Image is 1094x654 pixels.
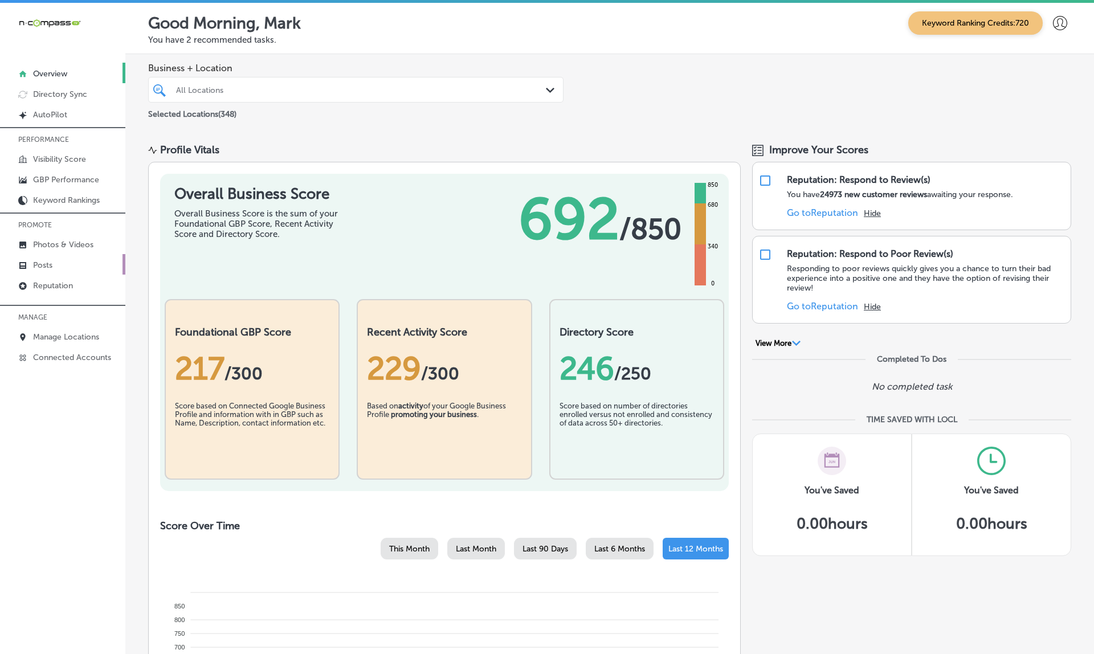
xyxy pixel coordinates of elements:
[877,354,946,364] div: Completed To Dos
[33,175,99,185] p: GBP Performance
[705,242,720,251] div: 340
[33,89,87,99] p: Directory Sync
[148,63,564,73] span: Business + Location
[398,402,423,410] b: activity
[175,402,329,459] div: Score based on Connected Google Business Profile and information with in GBP such as Name, Descri...
[908,11,1043,35] span: Keyword Ranking Credits: 720
[614,363,651,384] span: /250
[148,14,301,32] p: Good Morning, Mark
[174,630,185,637] tspan: 750
[594,544,645,554] span: Last 6 Months
[560,350,714,387] div: 246
[33,281,73,291] p: Reputation
[519,185,619,254] span: 692
[174,616,185,623] tspan: 800
[421,363,459,384] span: /300
[797,515,868,533] h5: 0.00 hours
[367,350,521,387] div: 229
[867,415,957,424] div: TIME SAVED WITH LOCL
[33,260,52,270] p: Posts
[787,190,1013,199] p: You have awaiting your response.
[175,326,329,338] h2: Foundational GBP Score
[560,402,714,459] div: Score based on number of directories enrolled versus not enrolled and consistency of data across ...
[787,248,953,259] div: Reputation: Respond to Poor Review(s)
[872,381,952,392] p: No completed task
[769,144,868,156] span: Improve Your Scores
[787,174,930,185] div: Reputation: Respond to Review(s)
[160,520,729,532] h2: Score Over Time
[367,402,521,459] div: Based on of your Google Business Profile .
[174,644,185,651] tspan: 700
[787,301,858,312] a: Go toReputation
[619,212,681,246] span: / 850
[389,544,430,554] span: This Month
[864,209,881,218] button: Hide
[174,603,185,610] tspan: 850
[705,201,720,210] div: 680
[148,105,236,119] p: Selected Locations ( 348 )
[456,544,496,554] span: Last Month
[391,410,477,419] b: promoting your business
[176,85,547,95] div: All Locations
[224,363,263,384] span: / 300
[33,353,111,362] p: Connected Accounts
[820,190,927,199] strong: 24973 new customer reviews
[705,181,720,190] div: 850
[33,154,86,164] p: Visibility Score
[33,110,67,120] p: AutoPilot
[864,302,881,312] button: Hide
[805,485,859,496] h3: You've Saved
[787,264,1065,293] p: Responding to poor reviews quickly gives you a chance to turn their bad experience into a positiv...
[33,240,93,250] p: Photos & Videos
[668,544,723,554] span: Last 12 Months
[367,326,521,338] h2: Recent Activity Score
[160,144,219,156] div: Profile Vitals
[709,279,717,288] div: 0
[175,350,329,387] div: 217
[148,35,1071,45] p: You have 2 recommended tasks.
[752,338,804,349] button: View More
[18,18,81,28] img: 660ab0bf-5cc7-4cb8-ba1c-48b5ae0f18e60NCTV_CLogo_TV_Black_-500x88.png
[787,207,858,218] a: Go toReputation
[956,515,1027,533] h5: 0.00 hours
[174,185,345,203] h1: Overall Business Score
[33,332,99,342] p: Manage Locations
[174,209,345,239] div: Overall Business Score is the sum of your Foundational GBP Score, Recent Activity Score and Direc...
[522,544,568,554] span: Last 90 Days
[560,326,714,338] h2: Directory Score
[33,195,100,205] p: Keyword Rankings
[964,485,1019,496] h3: You've Saved
[33,69,67,79] p: Overview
